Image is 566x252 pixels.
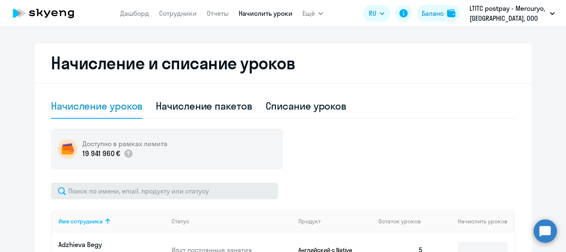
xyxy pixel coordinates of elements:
div: Начисление пакетов [156,99,252,113]
div: Имя сотрудника [58,218,165,225]
div: Начисление уроков [51,99,143,113]
span: Остаток уроков [378,218,421,225]
div: Продукт [298,218,372,225]
p: 19 941 960 € [82,148,120,159]
input: Поиск по имени, email, продукту или статусу [51,183,278,199]
button: Балансbalance [417,5,460,22]
p: Adzhieva Begy [58,240,151,249]
p: LTITC postpay - Mercuryo, [GEOGRAPHIC_DATA], ООО [469,3,547,23]
button: Ещё [302,5,323,22]
div: Списание уроков [266,99,347,113]
h5: Доступно в рамках лимита [82,139,167,148]
h2: Начисление и списание уроков [51,53,515,73]
span: RU [369,8,376,18]
button: RU [363,5,390,22]
div: Статус [172,218,292,225]
div: Баланс [422,8,444,18]
th: Начислить уроков [430,210,514,232]
div: Имя сотрудника [58,218,103,225]
div: Статус [172,218,189,225]
a: Дашборд [120,9,149,17]
img: wallet-circle.png [58,139,77,159]
a: Сотрудники [159,9,197,17]
span: Ещё [302,8,315,18]
img: balance [447,9,455,17]
div: Остаток уроков [378,218,430,225]
a: Начислить уроки [239,9,293,17]
button: LTITC postpay - Mercuryo, [GEOGRAPHIC_DATA], ООО [465,3,559,23]
a: Отчеты [207,9,229,17]
div: Продукт [298,218,321,225]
